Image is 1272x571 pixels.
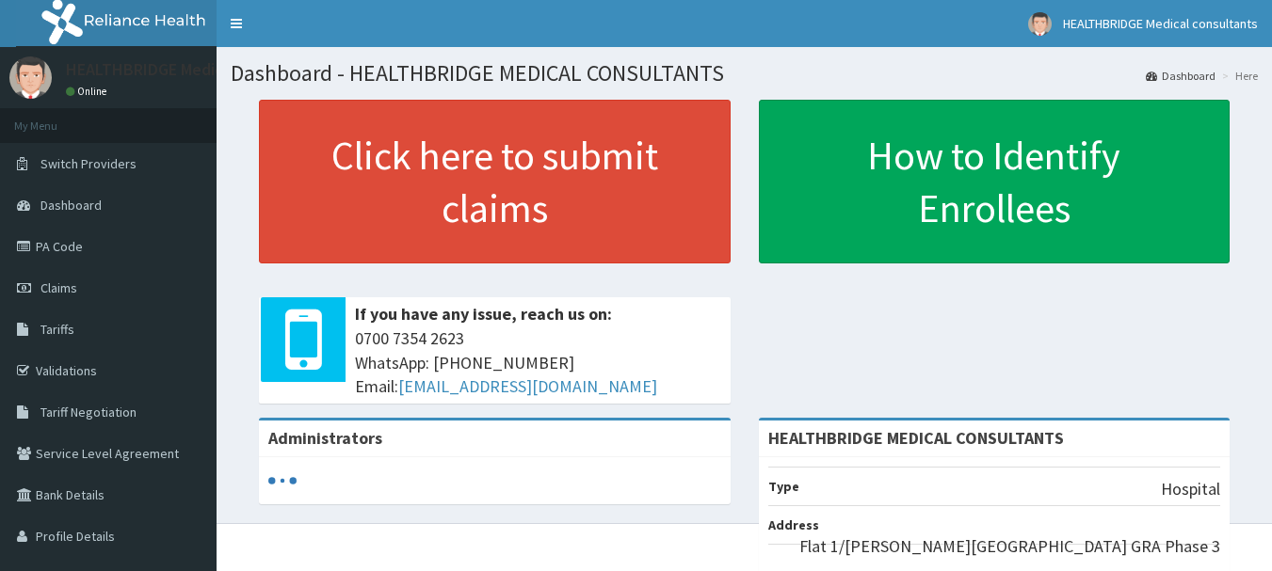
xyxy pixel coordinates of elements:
svg: audio-loading [268,467,297,495]
strong: HEALTHBRIDGE MEDICAL CONSULTANTS [768,427,1064,449]
a: Online [66,85,111,98]
li: Here [1217,68,1258,84]
span: Tariff Negotiation [40,404,137,420]
a: Click here to submit claims [259,100,731,263]
span: 0700 7354 2623 WhatsApp: [PHONE_NUMBER] Email: [355,326,721,399]
span: Claims [40,279,77,296]
p: HEALTHBRIDGE Medical consultants [66,61,329,78]
b: Type [768,478,799,495]
span: Tariffs [40,321,74,338]
span: HEALTHBRIDGE Medical consultants [1063,15,1258,32]
a: Dashboard [1146,68,1216,84]
img: User Image [9,56,52,99]
p: Hospital [1161,477,1220,501]
a: How to Identify Enrollees [759,100,1231,263]
a: [EMAIL_ADDRESS][DOMAIN_NAME] [398,375,657,397]
b: Address [768,516,819,533]
span: Switch Providers [40,155,137,172]
p: Flat 1/[PERSON_NAME][GEOGRAPHIC_DATA] GRA Phase 3 [799,534,1220,559]
h1: Dashboard - HEALTHBRIDGE MEDICAL CONSULTANTS [231,61,1258,86]
img: User Image [1028,12,1052,36]
b: If you have any issue, reach us on: [355,303,612,325]
b: Administrators [268,427,382,449]
span: Dashboard [40,197,102,214]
